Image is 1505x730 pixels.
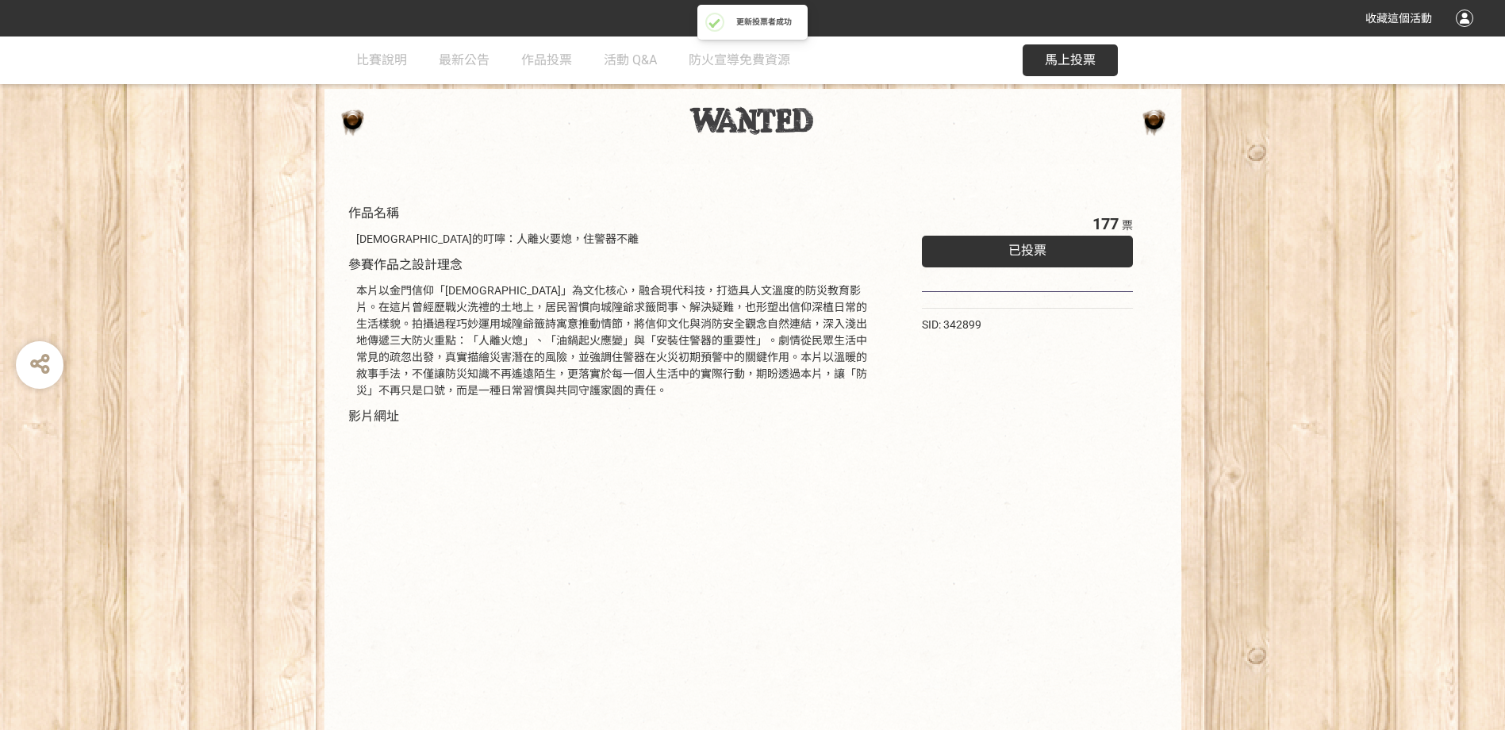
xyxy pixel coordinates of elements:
div: 本片以金門信仰「[DEMOGRAPHIC_DATA]」為文化核心，融合現代科技，打造具人文溫度的防災教育影片。在這片曾經歷戰火洗禮的土地上，居民習慣向城隍爺求籤問事、解決疑難，也形塑出信仰深植日... [356,282,874,399]
a: 防火宣導免費資源 [689,36,790,84]
span: 參賽作品之設計理念 [348,257,463,272]
a: 活動 Q&A [604,36,657,84]
div: [DEMOGRAPHIC_DATA]的叮嚀：人離火要熄，住警器不離 [356,231,874,248]
span: 作品名稱 [348,206,399,221]
span: 馬上投票 [1045,52,1096,67]
span: 活動 Q&A [604,52,657,67]
span: SID: 342899 [922,318,981,331]
span: 作品投票 [521,52,572,67]
span: 已投票 [1008,243,1046,258]
span: 177 [1092,214,1119,233]
a: 作品投票 [521,36,572,84]
span: 防火宣導免費資源 [689,52,790,67]
span: 比賽說明 [356,52,407,67]
span: 影片網址 [348,409,399,424]
a: 最新公告 [439,36,490,84]
span: 票 [1122,219,1133,232]
a: 比賽說明 [356,36,407,84]
button: 馬上投票 [1023,44,1118,76]
span: 最新公告 [439,52,490,67]
span: 收藏這個活動 [1365,12,1432,25]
